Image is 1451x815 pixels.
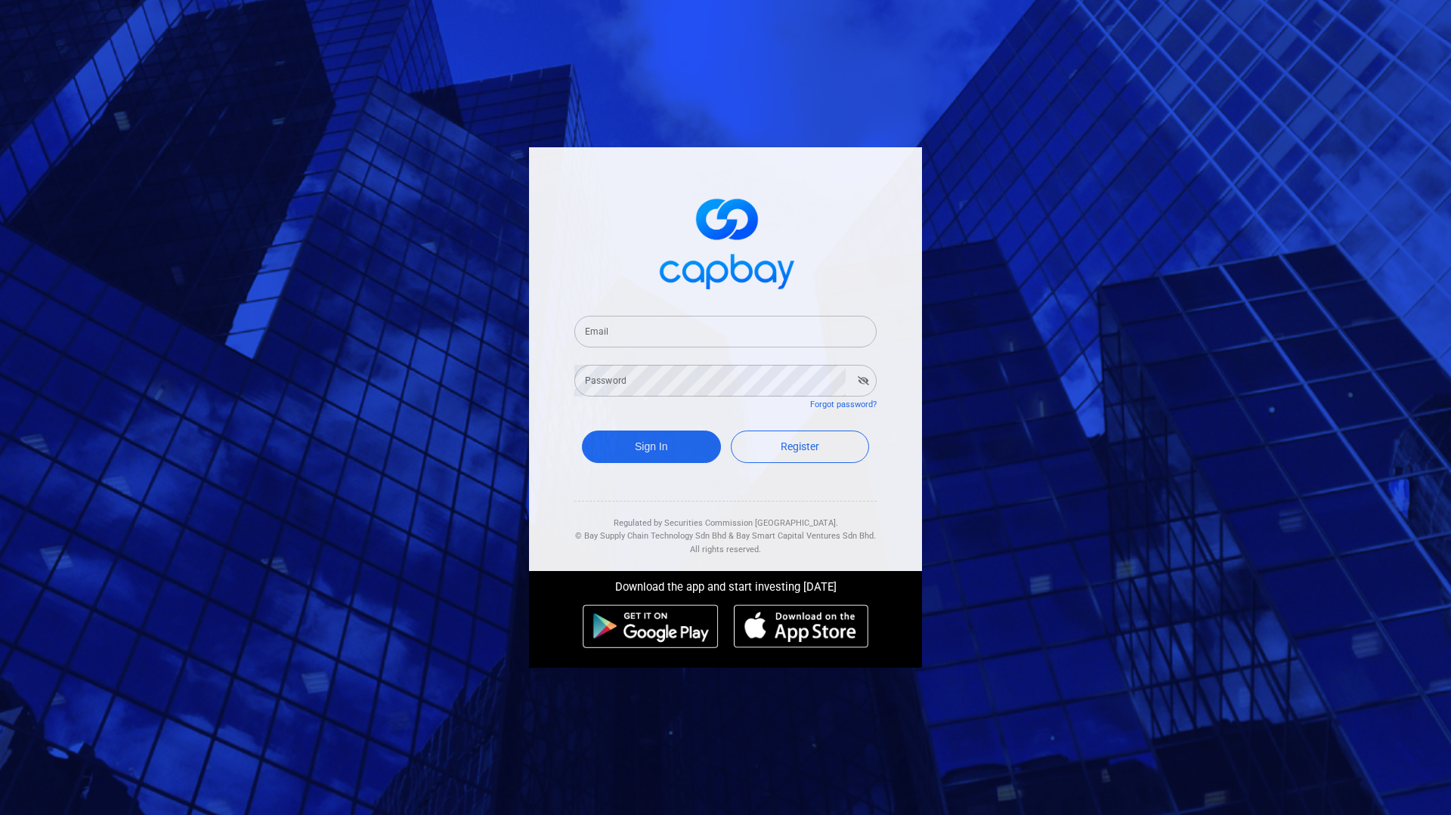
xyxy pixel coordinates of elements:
span: © Bay Supply Chain Technology Sdn Bhd [575,531,726,541]
button: Sign In [582,431,721,463]
img: ios [734,604,868,648]
a: Register [731,431,870,463]
span: Register [781,440,819,452]
span: Bay Smart Capital Ventures Sdn Bhd. [736,531,876,541]
div: Download the app and start investing [DATE] [518,571,933,597]
div: Regulated by Securities Commission [GEOGRAPHIC_DATA]. & All rights reserved. [574,502,877,557]
img: android [583,604,719,648]
img: logo [650,185,801,298]
a: Forgot password? [810,400,877,409]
